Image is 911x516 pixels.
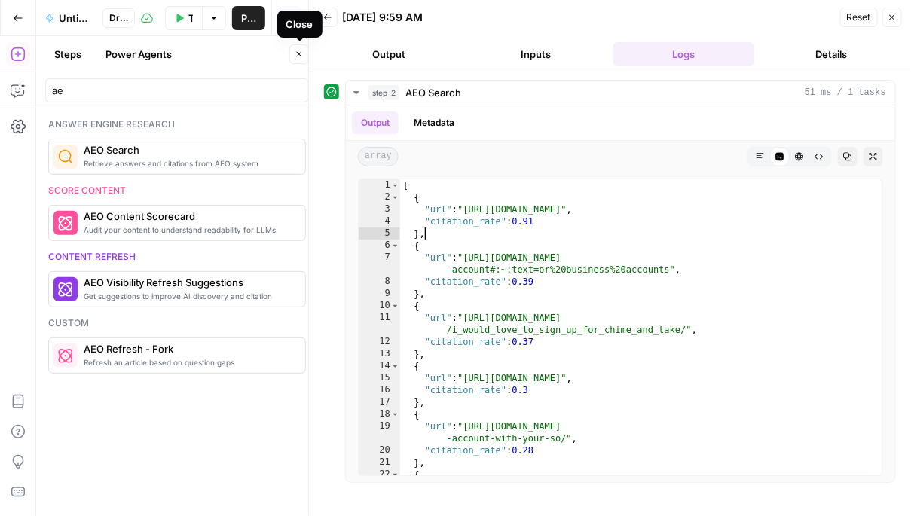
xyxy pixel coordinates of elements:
div: 6 [359,240,400,252]
span: AEO Search [405,85,461,100]
div: 18 [359,408,400,420]
div: 7 [359,252,400,276]
button: Output [318,42,460,66]
div: 17 [359,396,400,408]
button: Untitled [36,6,99,30]
button: Test Workflow [165,6,202,30]
div: 16 [359,384,400,396]
div: 20 [359,444,400,456]
span: Get suggestions to improve AI discovery and citation [84,290,293,302]
div: Answer engine research [48,118,306,131]
span: 51 ms / 1 tasks [805,86,886,99]
span: AEO Search [84,142,293,157]
span: Refresh an article based on question gaps [84,356,293,368]
div: 21 [359,456,400,469]
span: Retrieve answers and citations from AEO system [84,157,293,169]
button: Metadata [405,111,463,134]
div: 10 [359,300,400,312]
div: 14 [359,360,400,372]
button: Reset [840,8,878,27]
div: 4 [359,215,400,227]
span: Toggle code folding, rows 14 through 17 [391,360,399,372]
div: Content refresh [48,250,306,264]
span: Toggle code folding, rows 1 through 426 [391,179,399,191]
div: 19 [359,420,400,444]
div: 12 [359,336,400,348]
input: Search steps [52,83,302,98]
div: 2 [359,191,400,203]
div: 22 [359,469,400,481]
div: Close [286,17,313,32]
div: 15 [359,372,400,384]
div: Score content [48,184,306,197]
button: Steps [45,42,90,66]
div: 51 ms / 1 tasks [346,105,895,482]
button: Inputs [466,42,607,66]
span: Toggle code folding, rows 22 through 25 [391,469,399,481]
div: 3 [359,203,400,215]
button: Output [352,111,399,134]
span: Untitled [59,11,90,26]
span: Toggle code folding, rows 6 through 9 [391,240,399,252]
span: Test Workflow [188,11,193,26]
div: 13 [359,348,400,360]
span: AEO Visibility Refresh Suggestions [84,275,293,290]
span: Toggle code folding, rows 10 through 13 [391,300,399,312]
span: Audit your content to understand readability for LLMs [84,224,293,236]
button: Logs [613,42,755,66]
span: Publish [241,11,256,26]
button: Power Agents [96,42,181,66]
div: 11 [359,312,400,336]
span: AEO Refresh - Fork [84,341,293,356]
div: 8 [359,276,400,288]
span: Reset [847,11,871,24]
div: Custom [48,316,306,330]
div: 9 [359,288,400,300]
div: 5 [359,227,400,240]
button: Details [760,42,902,66]
span: array [358,147,399,166]
span: AEO Content Scorecard [84,209,293,224]
span: Draft [109,11,128,25]
span: Toggle code folding, rows 18 through 21 [391,408,399,420]
span: Toggle code folding, rows 2 through 5 [391,191,399,203]
span: step_2 [368,85,399,100]
div: 1 [359,179,400,191]
button: 51 ms / 1 tasks [346,81,895,105]
button: Publish [232,6,265,30]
